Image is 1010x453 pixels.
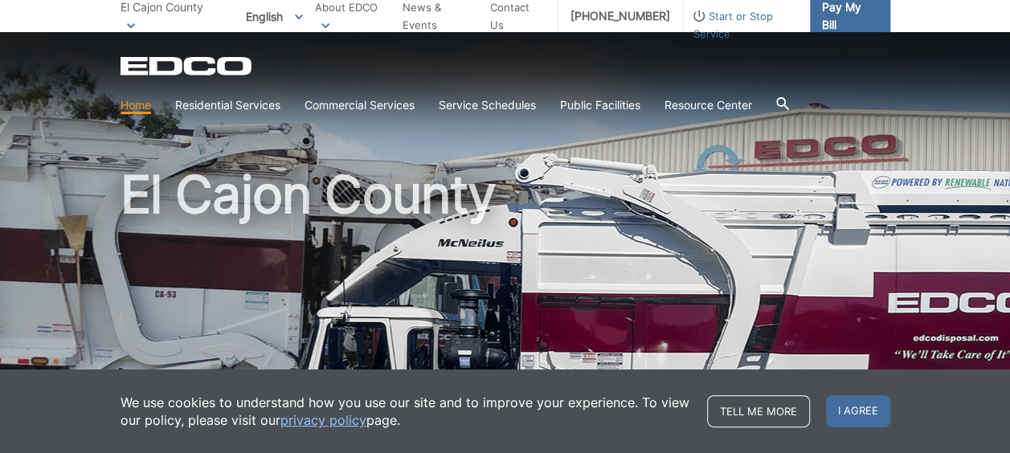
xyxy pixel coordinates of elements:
a: EDCD logo. Return to the homepage. [121,56,254,75]
a: Tell me more [707,395,810,427]
span: I agree [826,395,890,427]
span: English [234,3,315,30]
a: Home [121,96,151,114]
p: We use cookies to understand how you use our site and to improve your experience. To view our pol... [121,394,691,429]
a: privacy policy [280,411,366,429]
a: Public Facilities [560,96,640,114]
a: Residential Services [175,96,280,114]
a: Commercial Services [305,96,415,114]
a: Service Schedules [439,96,536,114]
a: Resource Center [664,96,752,114]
